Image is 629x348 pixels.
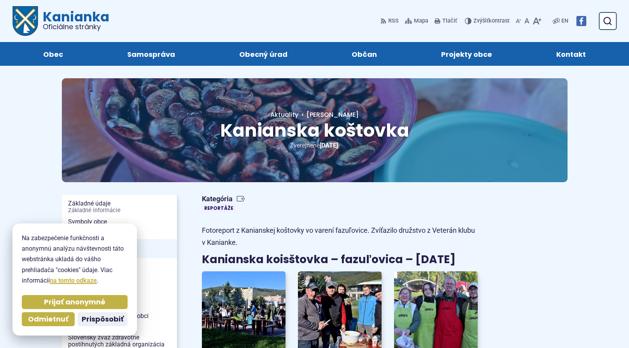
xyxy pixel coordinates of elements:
span: EN [561,16,568,26]
span: Zvýšiť [473,18,489,24]
button: Prijať anonymné [22,295,128,309]
span: Obec [43,42,63,66]
span: Odmietnuť [28,315,68,324]
button: Zmenšiť veľkosť písma [514,13,523,29]
a: Mapa [403,13,430,29]
span: Symboly obce [68,216,171,228]
a: Reportáže [202,204,236,212]
span: Projekty obce [441,42,492,66]
a: Projekty obce [417,42,517,66]
button: Tlačiť [433,13,459,29]
a: Kontakt [532,42,610,66]
a: Základné údajeZákladné informácie [62,198,177,216]
a: Logo Kanianka, prejsť na domovskú stránku. [12,6,109,36]
span: Samospráva [127,42,175,66]
p: Na zabezpečenie funkčnosti a anonymnú analýzu návštevnosti táto webstránka ukladá do vášho prehli... [22,233,128,286]
a: Aktuality [270,110,298,119]
span: Základné údaje [68,198,171,216]
span: Kontakt [556,42,586,66]
span: Kategória [202,195,245,204]
span: Prijať anonymné [44,298,105,307]
a: [PERSON_NAME] [298,110,359,119]
span: kontrast [473,18,510,25]
span: Tlačiť [442,18,457,25]
span: Prispôsobiť [82,315,124,324]
h3: Kanianska koisštovka – fazuľovica – [DATE] [202,254,478,266]
a: Občan [328,42,401,66]
span: Kanianska koštovka [220,118,409,143]
a: Symboly obce [62,216,177,228]
span: Základné informácie [68,207,171,214]
p: Fotoreport z Kanianskej koštovky vo varení fazuľovice. Zvíťazilo družstvo z Veterán klubu v Kania... [202,225,478,248]
a: Samospráva [103,42,199,66]
span: Mapa [414,16,428,26]
span: Obecný úrad [239,42,287,66]
a: RSS [380,13,400,29]
button: Zväčšiť veľkosť písma [531,13,543,29]
span: Občan [352,42,377,66]
span: [DATE] [320,142,338,149]
a: na tomto odkaze [50,277,97,284]
a: EN [560,16,570,26]
a: Obecný úrad [215,42,312,66]
span: RSS [388,16,399,26]
button: Prispôsobiť [78,312,128,326]
img: Prejsť na domovskú stránku [12,6,38,36]
span: [PERSON_NAME] [307,110,359,119]
a: Obec [19,42,87,66]
button: Zvýšiťkontrast [465,13,511,29]
button: Odmietnuť [22,312,75,326]
p: Zverejnené . [87,140,543,151]
span: Oficiálne stránky [43,23,109,30]
span: Kanianka [38,10,109,30]
img: Prejsť na Facebook stránku [576,16,586,26]
button: Nastaviť pôvodnú veľkosť písma [523,13,531,29]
